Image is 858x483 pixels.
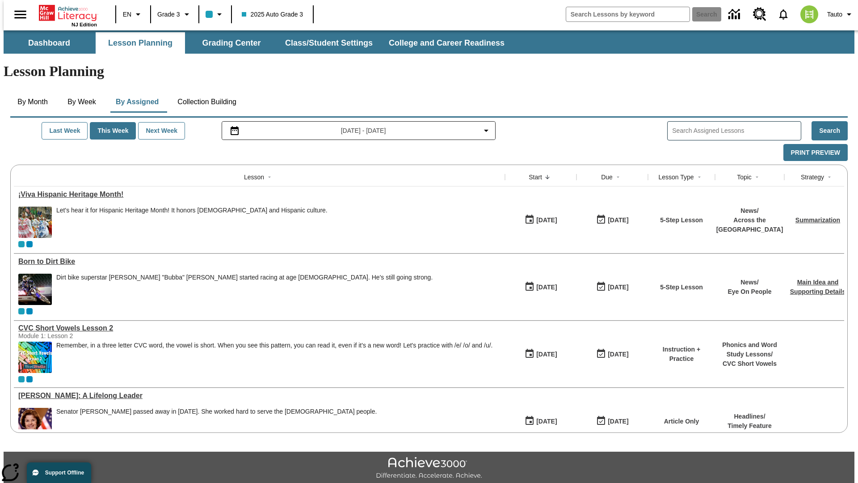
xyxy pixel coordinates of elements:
[737,173,752,182] div: Topic
[694,172,705,182] button: Sort
[18,342,52,373] img: CVC Short Vowels Lesson 2.
[660,216,703,225] p: 5-Step Lesson
[728,421,772,431] p: Timely Feature
[824,172,835,182] button: Sort
[18,258,500,266] a: Born to Dirt Bike, Lessons
[728,278,771,287] p: News /
[608,215,628,226] div: [DATE]
[800,5,818,23] img: avatar image
[728,287,771,297] p: Eye On People
[723,2,748,27] a: Data Center
[26,376,33,382] div: OL 2025 Auto Grade 4
[4,32,94,54] button: Dashboard
[608,416,628,427] div: [DATE]
[18,191,500,199] div: ¡Viva Hispanic Heritage Month!
[783,144,848,161] button: Print Preview
[26,308,33,314] div: OL 2025 Auto Grade 4
[56,342,492,349] p: Remember, in a three letter CVC word, the vowel is short. When you see this pattern, you can read...
[18,258,500,266] div: Born to Dirt Bike
[795,216,840,224] a: Summarization
[123,10,131,19] span: EN
[542,172,553,182] button: Sort
[341,126,386,136] span: [DATE] - [DATE]
[26,241,33,247] div: OL 2025 Auto Grade 4
[56,408,377,415] div: Senator [PERSON_NAME] passed away in [DATE]. She worked hard to serve the [DEMOGRAPHIC_DATA] people.
[154,6,196,22] button: Grade: Grade 3, Select a grade
[752,172,762,182] button: Sort
[71,22,97,27] span: NJ Edition
[716,216,783,234] p: Across the [GEOGRAPHIC_DATA]
[109,91,166,113] button: By Assigned
[90,122,136,140] button: This Week
[812,121,848,140] button: Search
[45,470,84,476] span: Support Offline
[566,7,690,21] input: search field
[39,3,97,27] div: Home
[601,173,613,182] div: Due
[18,408,52,439] img: Senator Dianne Feinstein of California smiles with the U.S. flag behind her.
[10,91,55,113] button: By Month
[608,282,628,293] div: [DATE]
[39,4,97,22] a: Home
[56,342,492,373] div: Remember, in a three letter CVC word, the vowel is short. When you see this pattern, you can read...
[96,32,185,54] button: Lesson Planning
[56,207,328,238] span: Let's hear it for Hispanic Heritage Month! It honors Hispanic Americans and Hispanic culture.
[593,212,631,229] button: 09/01/25: Last day the lesson can be accessed
[18,376,25,382] div: Current Class
[4,32,513,54] div: SubNavbar
[536,282,557,293] div: [DATE]
[42,122,88,140] button: Last Week
[608,349,628,360] div: [DATE]
[536,349,557,360] div: [DATE]
[593,413,631,430] button: 09/01/25: Last day the lesson can be accessed
[801,173,824,182] div: Strategy
[593,346,631,363] button: 09/01/25: Last day the lesson can be accessed
[716,206,783,216] p: News /
[719,359,780,369] p: CVC Short Vowels
[748,2,772,26] a: Resource Center, Will open in new tab
[522,413,560,430] button: 09/01/25: First time the lesson was available
[18,274,52,305] img: Motocross racer James Stewart flies through the air on his dirt bike.
[18,308,25,314] div: Current Class
[827,10,842,19] span: Tauto
[18,241,25,247] div: Current Class
[242,10,303,19] span: 2025 Auto Grade 3
[824,6,858,22] button: Profile/Settings
[18,392,500,400] div: Dianne Feinstein: A Lifelong Leader
[56,408,377,439] div: Senator Dianne Feinstein passed away in September 2023. She worked hard to serve the American peo...
[658,173,694,182] div: Lesson Type
[522,279,560,296] button: 09/01/25: First time the lesson was available
[376,457,482,480] img: Achieve3000 Differentiate Accelerate Achieve
[7,1,34,28] button: Open side menu
[522,212,560,229] button: 09/01/25: First time the lesson was available
[790,279,845,295] a: Main Idea and Supporting Details
[56,207,328,214] div: Let's hear it for Hispanic Heritage Month! It honors [DEMOGRAPHIC_DATA] and Hispanic culture.
[529,173,542,182] div: Start
[157,10,180,19] span: Grade 3
[536,215,557,226] div: [DATE]
[652,345,711,364] p: Instruction + Practice
[18,332,152,339] div: Module 1: Lesson 2
[719,340,780,359] p: Phonics and Word Study Lessons /
[27,462,91,483] button: Support Offline
[4,63,854,80] h1: Lesson Planning
[56,274,433,281] div: Dirt bike superstar [PERSON_NAME] "Bubba" [PERSON_NAME] started racing at age [DEMOGRAPHIC_DATA]....
[18,324,500,332] div: CVC Short Vowels Lesson 2
[536,416,557,427] div: [DATE]
[613,172,623,182] button: Sort
[382,32,512,54] button: College and Career Readiness
[119,6,147,22] button: Language: EN, Select a language
[672,124,801,137] input: Search Assigned Lessons
[56,274,433,305] div: Dirt bike superstar James "Bubba" Stewart started racing at age 4. He's still going strong.
[18,191,500,199] a: ¡Viva Hispanic Heritage Month! , Lessons
[18,207,52,238] img: A photograph of Hispanic women participating in a parade celebrating Hispanic culture. The women ...
[4,30,854,54] div: SubNavbar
